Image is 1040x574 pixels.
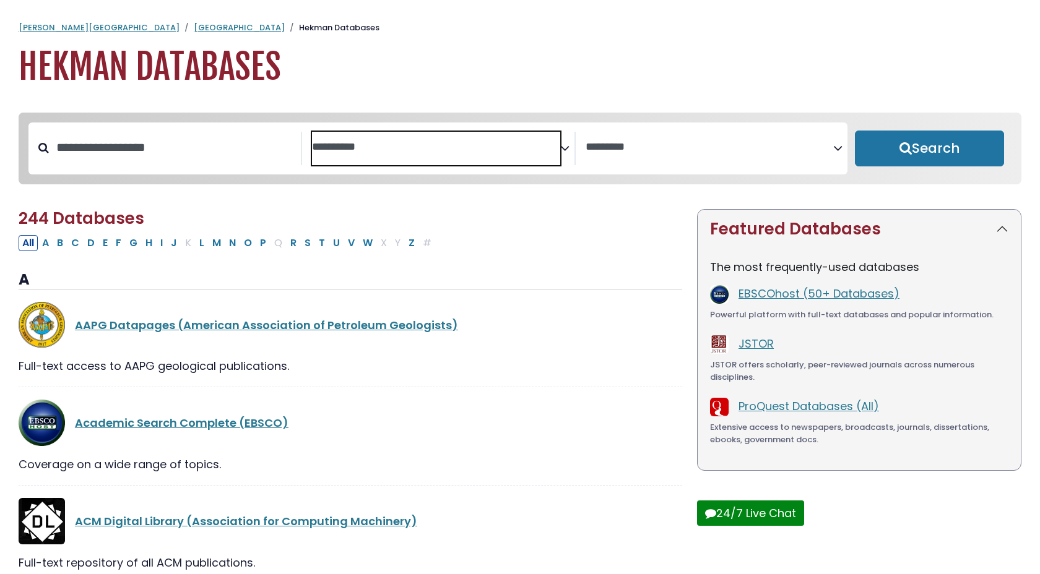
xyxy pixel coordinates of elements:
a: EBSCOhost (50+ Databases) [739,286,899,301]
div: Alpha-list to filter by first letter of database name [19,234,436,250]
button: Featured Databases [698,210,1021,249]
button: Filter Results I [157,235,167,251]
button: Filter Results R [287,235,300,251]
button: Filter Results A [38,235,53,251]
button: Filter Results M [209,235,225,251]
span: 244 Databases [19,207,144,229]
a: [GEOGRAPHIC_DATA] [194,22,285,33]
button: Filter Results U [329,235,344,251]
nav: breadcrumb [19,22,1021,34]
div: JSTOR offers scholarly, peer-reviewed journals across numerous disciplines. [710,359,1008,383]
button: Filter Results S [301,235,314,251]
button: Submit for Search Results [855,131,1004,166]
button: Filter Results H [142,235,156,251]
button: Filter Results B [53,235,67,251]
button: Filter Results G [126,235,141,251]
textarea: Search [312,141,560,154]
div: Full-text repository of all ACM publications. [19,554,682,571]
textarea: Search [586,141,834,154]
button: Filter Results F [112,235,125,251]
button: Filter Results C [67,235,83,251]
a: JSTOR [739,336,774,351]
a: ProQuest Databases (All) [739,398,879,414]
a: ACM Digital Library (Association for Computing Machinery) [75,513,417,529]
button: Filter Results W [359,235,376,251]
button: Filter Results O [240,235,256,251]
button: All [19,235,38,251]
div: Extensive access to newspapers, broadcasts, journals, dissertations, ebooks, government docs. [710,421,1008,445]
button: Filter Results E [99,235,111,251]
p: The most frequently-used databases [710,259,1008,275]
a: [PERSON_NAME][GEOGRAPHIC_DATA] [19,22,180,33]
button: Filter Results L [196,235,208,251]
button: Filter Results V [344,235,358,251]
div: Full-text access to AAPG geological publications. [19,358,682,374]
button: Filter Results P [256,235,270,251]
a: AAPG Datapages (American Association of Petroleum Geologists) [75,317,458,333]
button: Filter Results N [225,235,240,251]
a: Academic Search Complete (EBSCO) [75,415,288,430]
h3: A [19,271,682,289]
li: Hekman Databases [285,22,379,34]
button: Filter Results T [315,235,329,251]
input: Search database by title or keyword [49,137,301,158]
nav: Search filters [19,113,1021,184]
button: Filter Results D [84,235,98,251]
button: 24/7 Live Chat [697,500,804,526]
div: Powerful platform with full-text databases and popular information. [710,309,1008,321]
button: Filter Results J [167,235,181,251]
h1: Hekman Databases [19,46,1021,88]
div: Coverage on a wide range of topics. [19,456,682,473]
button: Filter Results Z [405,235,418,251]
